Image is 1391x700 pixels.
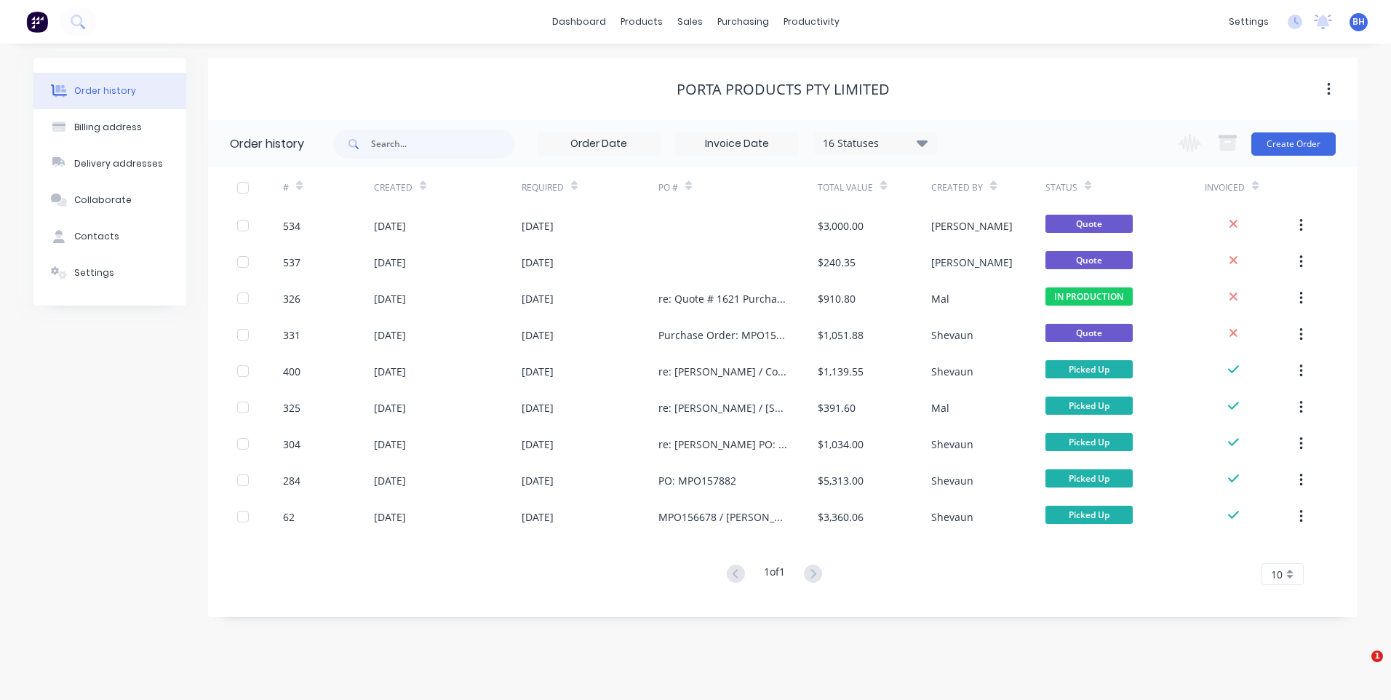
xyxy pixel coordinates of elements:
div: Invoiced [1205,181,1245,194]
div: [DATE] [522,364,554,379]
div: $5,313.00 [818,473,864,488]
button: Settings [33,255,186,291]
div: Invoiced [1205,167,1296,207]
input: Invoice Date [676,133,798,155]
div: [DATE] [522,327,554,343]
div: PO: MPO157882 [658,473,736,488]
div: productivity [776,11,847,33]
div: Shevaun [931,437,973,452]
div: [DATE] [374,437,406,452]
div: $910.80 [818,291,856,306]
span: BH [1352,15,1365,28]
div: Order history [230,135,304,153]
div: 304 [283,437,300,452]
div: [DATE] [374,327,406,343]
span: Picked Up [1045,397,1133,415]
div: re: [PERSON_NAME] PO: 1018 [658,437,789,452]
div: [DATE] [522,400,554,415]
div: 331 [283,327,300,343]
span: Quote [1045,324,1133,342]
div: Created By [931,167,1045,207]
span: 1 [1371,651,1383,662]
div: [DATE] [374,509,406,525]
span: 10 [1271,567,1283,582]
div: sales [670,11,710,33]
span: IN PRODUCTION [1045,287,1133,306]
div: MPO156678 / [PERSON_NAME] PO: 1017 [658,509,789,525]
div: $3,000.00 [818,218,864,234]
div: settings [1221,11,1276,33]
div: 326 [283,291,300,306]
div: Contacts [74,230,119,243]
div: re: [PERSON_NAME] / Collected by [PERSON_NAME] #: 1020 [658,364,789,379]
div: Mal [931,291,949,306]
div: Shevaun [931,509,973,525]
div: Shevaun [931,473,973,488]
iframe: Intercom live chat [1342,651,1376,685]
div: 16 Statuses [814,135,936,151]
div: purchasing [710,11,776,33]
span: Picked Up [1045,433,1133,451]
div: Created [374,167,522,207]
div: Shevaun [931,327,973,343]
div: [DATE] [522,473,554,488]
div: [PERSON_NAME] [931,255,1013,270]
div: Purchase Order: MPO158018 [658,327,789,343]
div: [DATE] [522,255,554,270]
div: Status [1045,181,1077,194]
div: PO # [658,181,678,194]
div: $3,360.06 [818,509,864,525]
button: Order history [33,73,186,109]
div: [DATE] [374,400,406,415]
div: Collaborate [74,194,132,207]
div: [DATE] [522,218,554,234]
div: $1,051.88 [818,327,864,343]
button: Create Order [1251,132,1336,156]
div: Created [374,181,412,194]
button: Contacts [33,218,186,255]
div: Total Value [818,181,873,194]
div: $240.35 [818,255,856,270]
div: [DATE] [522,291,554,306]
div: 325 [283,400,300,415]
img: Factory [26,11,48,33]
div: Settings [74,266,114,279]
div: re: [PERSON_NAME] / [STREET_ADDRESS][GEOGRAPHIC_DATA] [658,400,789,415]
div: [DATE] [374,291,406,306]
div: $391.60 [818,400,856,415]
div: [DATE] [522,437,554,452]
span: Picked Up [1045,469,1133,488]
div: Billing address [74,121,142,134]
button: Delivery addresses [33,146,186,182]
div: 534 [283,218,300,234]
div: Created By [931,181,983,194]
div: Shevaun [931,364,973,379]
div: Total Value [818,167,931,207]
div: $1,139.55 [818,364,864,379]
div: [DATE] [374,218,406,234]
div: 537 [283,255,300,270]
input: Search... [371,130,515,159]
div: PO # [658,167,818,207]
div: [DATE] [374,364,406,379]
div: 284 [283,473,300,488]
div: [DATE] [374,255,406,270]
button: Collaborate [33,182,186,218]
div: [PERSON_NAME] [931,218,1013,234]
div: 400 [283,364,300,379]
div: Order history [74,84,136,98]
button: Billing address [33,109,186,146]
div: Status [1045,167,1205,207]
div: Mal [931,400,949,415]
span: Picked Up [1045,360,1133,378]
div: $1,034.00 [818,437,864,452]
div: Porta Products Pty Limited [677,81,890,98]
div: re: Quote # 1621 Purchase Order Number: 7000922 [658,291,789,306]
div: Required [522,167,658,207]
span: Picked Up [1045,506,1133,524]
input: Order Date [538,133,660,155]
div: 62 [283,509,295,525]
div: # [283,167,374,207]
div: products [613,11,670,33]
span: Quote [1045,215,1133,233]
